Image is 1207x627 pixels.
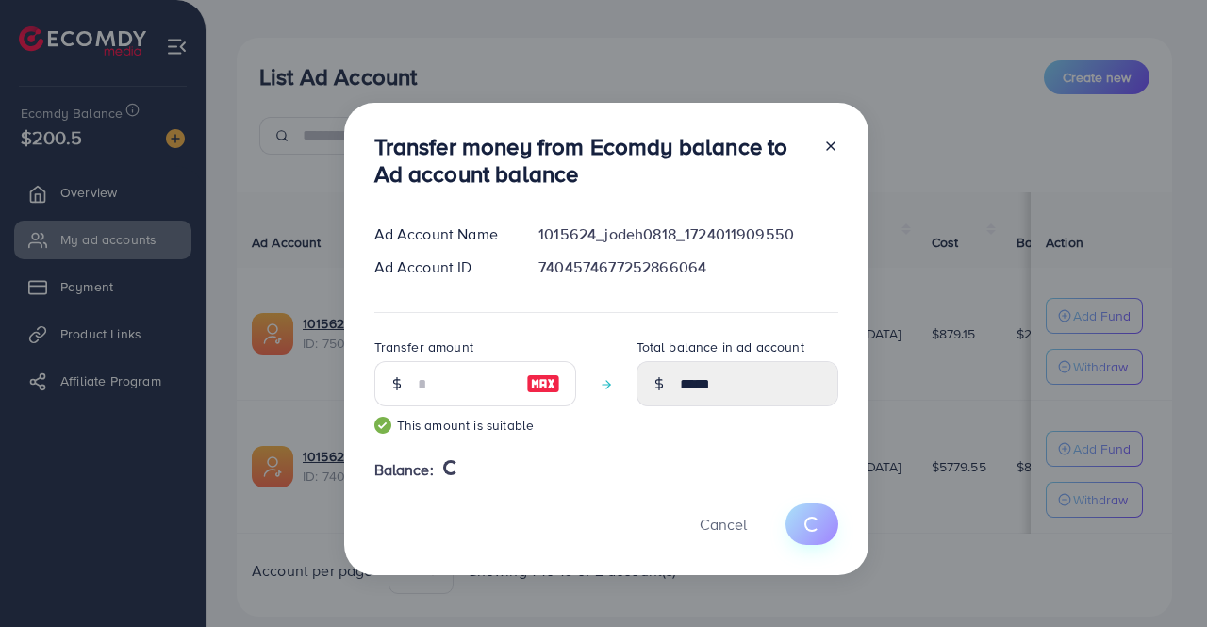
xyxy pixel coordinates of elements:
label: Total balance in ad account [637,338,804,356]
label: Transfer amount [374,338,473,356]
div: 7404574677252866064 [523,256,852,278]
span: Cancel [700,514,747,535]
div: Ad Account Name [359,223,524,245]
div: Ad Account ID [359,256,524,278]
img: image [526,372,560,395]
div: 1015624_jodeh0818_1724011909550 [523,223,852,245]
h3: Transfer money from Ecomdy balance to Ad account balance [374,133,808,188]
img: guide [374,417,391,434]
span: Balance: [374,459,434,481]
iframe: Chat [1127,542,1193,613]
small: This amount is suitable [374,416,576,435]
button: Cancel [676,503,770,544]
